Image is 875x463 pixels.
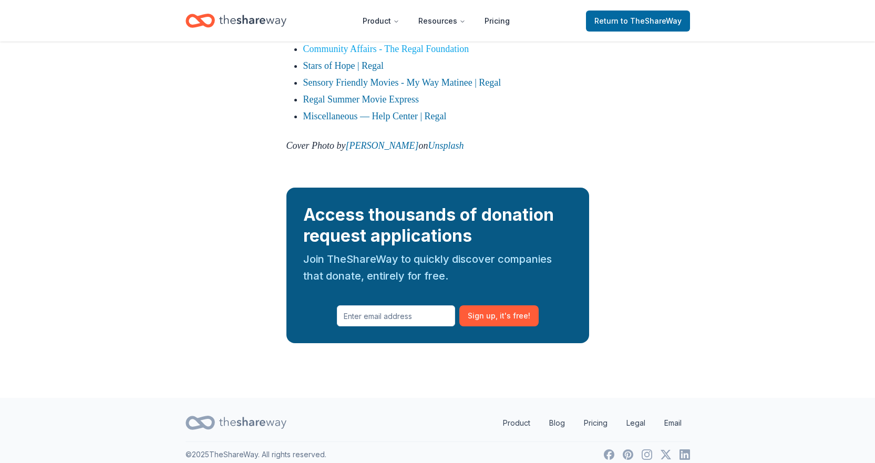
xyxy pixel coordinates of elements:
[656,413,690,434] a: Email
[575,413,616,434] a: Pricing
[303,44,469,54] a: Community Affairs - The Regal Foundation
[541,413,573,434] a: Blog
[303,111,447,121] a: Miscellaneous — Help Center | Regal
[618,413,654,434] a: Legal
[303,94,419,105] a: Regal Summer Movie Express
[586,11,690,32] a: Returnto TheShareWay
[186,448,326,461] p: © 2025 TheShareWay. All rights reserved.
[594,15,682,27] span: Return
[495,413,690,434] nav: quick links
[303,251,572,284] div: Join TheShareWay to quickly discover companies that donate, entirely for free.
[428,140,464,151] a: Unsplash
[354,8,518,33] nav: Main
[621,16,682,25] span: to TheShareWay
[286,140,464,151] em: Cover Photo by on
[459,305,539,326] button: Sign up, it's free!
[345,140,418,151] a: [PERSON_NAME]
[186,8,286,33] a: Home
[354,11,408,32] button: Product
[303,204,572,246] div: Access thousands of donation request applications
[303,77,501,88] a: Sensory Friendly Movies - My Way Matinee | Regal
[303,60,384,71] a: Stars of Hope | Regal
[496,310,530,322] span: , it ' s free!
[337,305,455,326] input: Enter email address
[495,413,539,434] a: Product
[476,11,518,32] a: Pricing
[410,11,474,32] button: Resources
